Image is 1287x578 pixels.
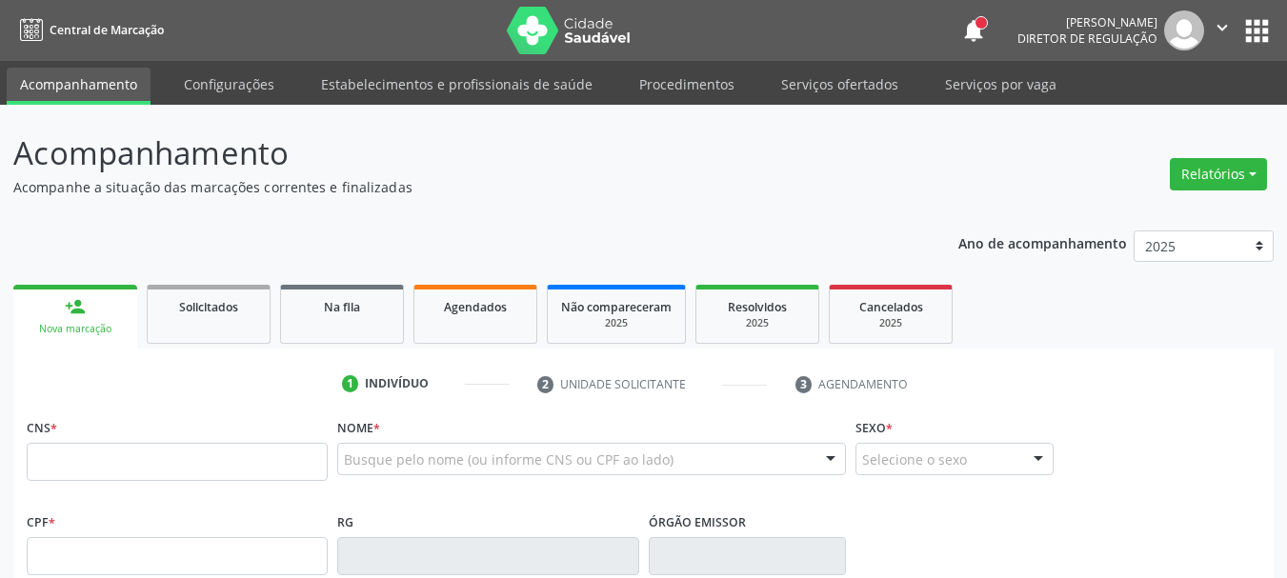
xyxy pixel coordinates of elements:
a: Procedimentos [626,68,748,101]
span: Agendados [444,299,507,315]
span: Busque pelo nome (ou informe CNS ou CPF ao lado) [344,449,674,469]
span: Diretor de regulação [1017,30,1157,47]
label: Sexo [855,413,893,443]
a: Serviços ofertados [768,68,912,101]
div: 2025 [843,316,938,330]
button:  [1204,10,1240,50]
span: Cancelados [859,299,923,315]
div: 2025 [561,316,672,330]
span: Na fila [324,299,360,315]
a: Configurações [171,68,288,101]
button: notifications [960,17,987,44]
div: Nova marcação [27,322,124,336]
a: Estabelecimentos e profissionais de saúde [308,68,606,101]
div: person_add [65,296,86,317]
label: RG [337,508,353,537]
span: Solicitados [179,299,238,315]
span: Resolvidos [728,299,787,315]
p: Ano de acompanhamento [958,230,1127,254]
img: img [1164,10,1204,50]
p: Acompanhamento [13,130,895,177]
span: Não compareceram [561,299,672,315]
label: Nome [337,413,380,443]
a: Serviços por vaga [932,68,1070,101]
p: Acompanhe a situação das marcações correntes e finalizadas [13,177,895,197]
div: Indivíduo [365,375,429,392]
span: Central de Marcação [50,22,164,38]
div: [PERSON_NAME] [1017,14,1157,30]
button: Relatórios [1170,158,1267,190]
i:  [1212,17,1233,38]
a: Central de Marcação [13,14,164,46]
label: Órgão emissor [649,508,746,537]
label: CNS [27,413,57,443]
div: 1 [342,375,359,392]
span: Selecione o sexo [862,449,967,469]
div: 2025 [710,316,805,330]
a: Acompanhamento [7,68,151,105]
button: apps [1240,14,1274,48]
